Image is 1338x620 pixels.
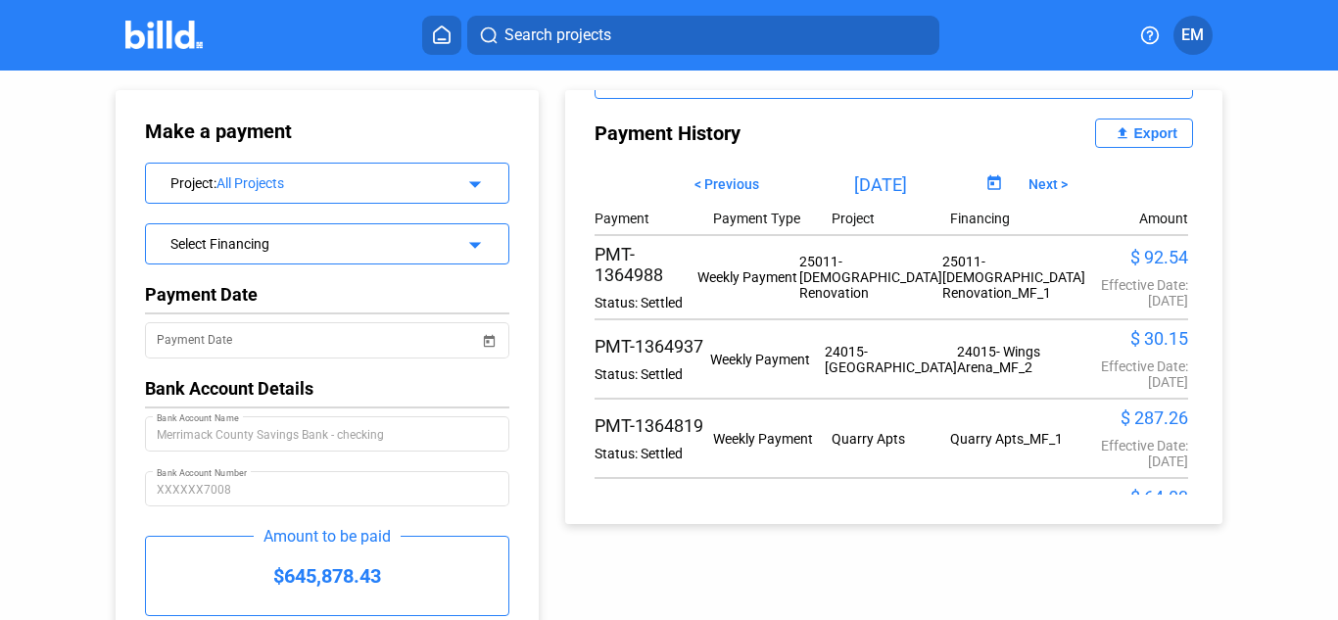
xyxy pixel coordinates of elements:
div: Export [1134,125,1177,141]
div: Quarry Apts [832,431,950,447]
button: Export [1095,119,1193,148]
div: Status: Settled [595,366,710,382]
div: Quarry Apts_MF_1 [950,431,1069,447]
span: Next > [1028,176,1068,192]
button: EM [1173,16,1213,55]
div: Payment History [595,119,893,148]
div: 24015- [GEOGRAPHIC_DATA] [825,344,957,375]
div: $645,878.43 [146,537,508,615]
div: 24015- Wings Arena_MF_2 [957,344,1073,375]
div: Project [170,171,453,191]
div: Make a payment [145,119,363,143]
div: $ 30.15 [1073,328,1188,349]
div: PMT-1364988 [595,244,697,285]
div: Effective Date: [DATE] [1070,438,1188,469]
span: < Previous [694,176,759,192]
div: Status: Settled [595,446,713,461]
span: Search projects [504,24,611,47]
span: : [214,175,216,191]
mat-icon: file_upload [1111,121,1134,145]
button: Open calendar [479,319,499,339]
div: PMT-1364937 [595,336,710,357]
div: Bank Account Details [145,378,509,399]
div: $ 64.03 [1073,487,1188,507]
div: Weekly Payment [710,352,826,367]
div: All Projects [216,175,453,191]
button: Search projects [467,16,939,55]
div: Amount [1139,211,1188,226]
div: Payment Date [145,284,509,305]
div: Effective Date: [DATE] [1085,277,1188,309]
button: < Previous [680,167,774,201]
div: Effective Date: [DATE] [1073,358,1188,390]
div: $ 92.54 [1085,247,1188,267]
div: Project [832,211,950,226]
div: 25011- [DEMOGRAPHIC_DATA] Renovation [799,254,942,301]
button: Next > [1014,167,1082,201]
div: PMT-1364819 [595,415,713,436]
span: EM [1181,24,1204,47]
div: Weekly Payment [713,431,832,447]
div: $ 287.26 [1070,407,1188,428]
mat-icon: arrow_drop_down [460,169,484,193]
mat-icon: arrow_drop_down [460,230,484,254]
img: Billd Company Logo [125,21,203,49]
div: Financing [950,211,1069,226]
div: Payment Type [713,211,832,226]
div: Amount to be paid [254,527,401,546]
div: Status: Settled [595,295,697,310]
button: Open calendar [980,171,1007,198]
div: Select Financing [170,232,453,252]
div: Payment [595,211,713,226]
div: 25011- [DEMOGRAPHIC_DATA] Renovation_MF_1 [942,254,1085,301]
div: Weekly Payment [697,269,800,285]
